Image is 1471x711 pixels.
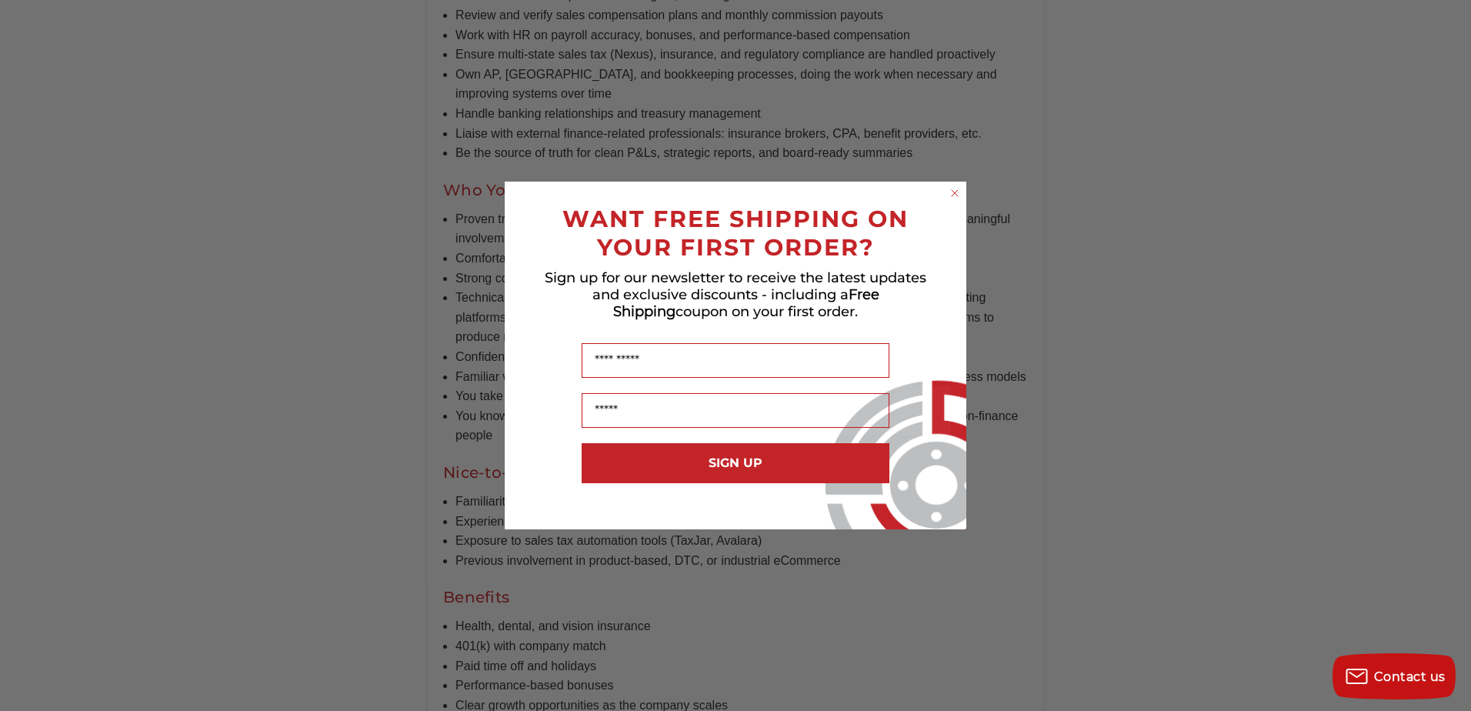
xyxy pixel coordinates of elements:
button: Close dialog [947,185,962,201]
span: Free Shipping [613,286,879,320]
input: Email [582,393,889,428]
span: WANT FREE SHIPPING ON YOUR FIRST ORDER? [562,205,909,262]
span: Contact us [1374,669,1446,684]
span: Sign up for our newsletter to receive the latest updates and exclusive discounts - including a co... [545,269,926,320]
button: Contact us [1333,653,1456,699]
button: SIGN UP [582,443,889,483]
